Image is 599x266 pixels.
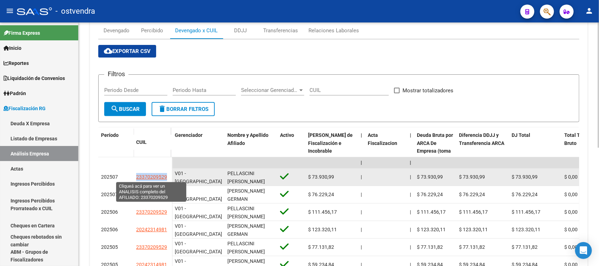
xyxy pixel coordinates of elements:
span: | [361,192,362,197]
span: Reportes [4,59,29,67]
div: Relaciones Laborales [308,27,359,34]
span: $ 73.930,99 [512,174,538,180]
span: V01 - [GEOGRAPHIC_DATA] [175,188,222,202]
span: Borrar Filtros [158,106,208,112]
button: Borrar Filtros [152,102,215,116]
span: PELLASCINI [PERSON_NAME] [227,241,265,254]
span: $ 123.320,11 [512,227,540,232]
span: | [410,227,411,232]
span: $ 73.930,99 [459,174,485,180]
span: 202506 [101,209,118,215]
span: 20242314981 [136,192,167,197]
span: | [361,132,362,138]
datatable-header-cell: CUIL [133,135,172,150]
span: Diferencia DDJJ y Transferencia ARCA [459,132,504,146]
datatable-header-cell: Diferencia DDJJ y Transferencia ARCA [456,128,509,175]
span: | [410,174,411,180]
span: $ 0,00 [564,227,578,232]
span: | [361,227,362,232]
span: [PERSON_NAME] GERMAN [PERSON_NAME] [227,188,265,210]
button: Exportar CSV [98,45,156,58]
span: 202505 [101,244,118,250]
span: Inicio [4,44,21,52]
datatable-header-cell: Deuda Bruta Neto de Fiscalización e Incobrable [305,128,358,175]
span: $ 73.930,99 [308,174,334,180]
span: | [410,244,411,250]
span: 20242314981 [136,227,167,232]
span: - ostvendra [55,4,95,19]
span: $ 0,00 [564,174,578,180]
span: PELLASCINI [PERSON_NAME] [227,206,265,219]
div: Percibido [141,27,164,34]
span: | [410,160,411,165]
div: Transferencias [263,27,298,34]
span: | [361,209,362,215]
span: Mostrar totalizadores [402,86,453,95]
span: Exportar CSV [104,48,151,54]
span: V01 - [GEOGRAPHIC_DATA] [175,171,222,184]
div: Open Intercom Messenger [575,242,592,259]
span: 23370209529 [136,174,167,180]
span: Fiscalización RG [4,105,46,112]
span: CUIL [136,139,147,145]
mat-icon: menu [6,7,14,15]
div: DDJJ [234,27,247,34]
span: Firma Express [4,29,40,37]
span: Gerenciador [175,132,202,138]
datatable-header-cell: Gerenciador [172,128,225,175]
h3: Filtros [104,69,128,79]
span: Nombre y Apellido Afiliado [227,132,268,146]
span: V01 - [GEOGRAPHIC_DATA] [175,206,222,219]
div: Devengado [104,27,129,34]
datatable-header-cell: | [407,128,414,175]
div: Devengado x CUIL [175,27,218,34]
span: $ 111.456,17 [459,209,488,215]
span: $ 77.131,82 [459,244,485,250]
span: $ 111.456,17 [308,209,337,215]
span: Padrón [4,89,26,97]
span: | [410,192,411,197]
span: $ 111.456,17 [512,209,540,215]
datatable-header-cell: Activo [277,128,305,175]
span: $ 73.930,99 [417,174,443,180]
mat-icon: person [585,7,593,15]
span: V01 - [GEOGRAPHIC_DATA] [175,241,222,254]
span: $ 76.229,24 [417,192,443,197]
datatable-header-cell: Acta Fiscalizacion [365,128,407,175]
span: PELLASCINI [PERSON_NAME] [227,171,265,184]
datatable-header-cell: DJ Total [509,128,561,175]
span: | [361,174,362,180]
span: Deuda Bruta por ARCA De Empresa (toma en cuenta todos los afiliados) [417,132,453,170]
span: [PERSON_NAME] de Fiscalización e Incobrable [308,132,353,154]
span: Seleccionar Gerenciador [241,87,298,93]
mat-icon: search [111,105,119,113]
span: | [410,132,411,138]
span: Liquidación de Convenios [4,74,65,82]
mat-icon: cloud_download [104,47,112,55]
span: Activo [280,132,294,138]
span: $ 76.229,24 [512,192,538,197]
span: $ 0,00 [564,244,578,250]
mat-icon: delete [158,105,166,113]
span: Acta Fiscalizacion [368,132,397,146]
span: | [361,160,362,165]
span: $ 77.131,82 [417,244,443,250]
span: $ 123.320,11 [308,227,337,232]
span: | [361,244,362,250]
span: Período [101,132,119,138]
span: $ 76.229,24 [308,192,334,197]
span: $ 0,00 [564,209,578,215]
span: | [410,209,411,215]
datatable-header-cell: | [358,128,365,175]
button: Buscar [104,102,146,116]
span: V01 - [GEOGRAPHIC_DATA] [175,223,222,237]
span: $ 77.131,82 [308,244,334,250]
span: 202506 [101,227,118,232]
datatable-header-cell: Nombre y Apellido Afiliado [225,128,277,175]
datatable-header-cell: Deuda Bruta por ARCA De Empresa (toma en cuenta todos los afiliados) [414,128,456,175]
span: $ 77.131,82 [512,244,538,250]
span: $ 123.320,11 [417,227,446,232]
span: [PERSON_NAME] GERMAN [PERSON_NAME] [227,223,265,245]
span: $ 76.229,24 [459,192,485,197]
span: $ 111.456,17 [417,209,446,215]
